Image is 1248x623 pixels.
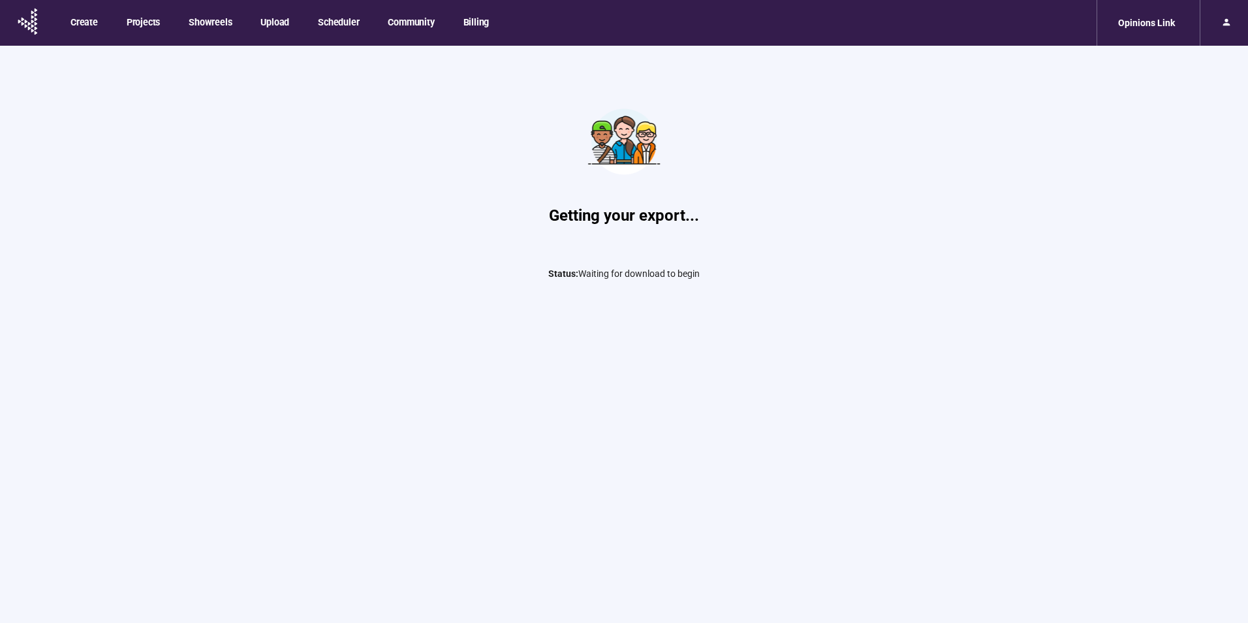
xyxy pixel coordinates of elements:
[377,8,443,35] button: Community
[575,93,673,191] img: Teamwork
[178,8,241,35] button: Showreels
[453,8,499,35] button: Billing
[307,8,368,35] button: Scheduler
[60,8,107,35] button: Create
[548,268,578,279] span: Status:
[428,204,820,229] h1: Getting your export...
[428,266,820,281] p: Waiting for download to begin
[116,8,169,35] button: Projects
[250,8,298,35] button: Upload
[1110,10,1183,35] div: Opinions Link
